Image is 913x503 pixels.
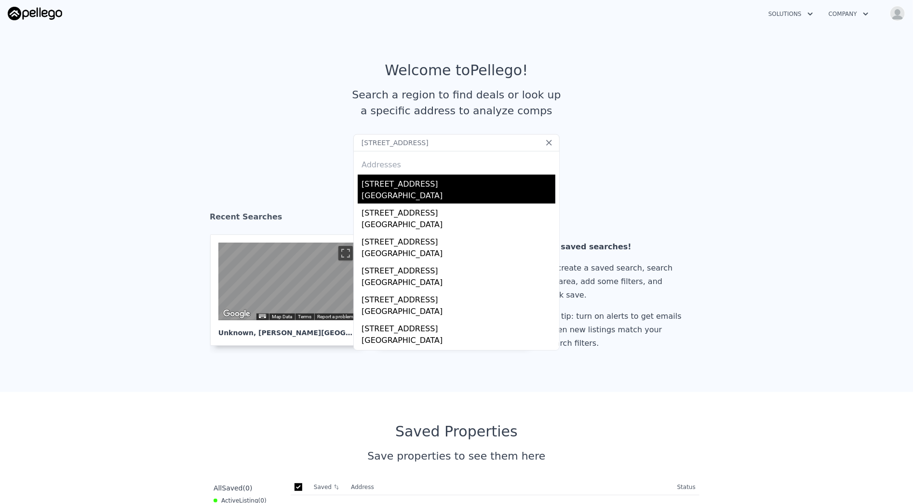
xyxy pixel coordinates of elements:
div: Street View [218,243,356,320]
button: Map Data [272,313,292,320]
div: Addresses [358,151,555,175]
a: Report a problem [317,314,353,319]
button: Keyboard shortcuts [259,314,266,318]
button: Solutions [761,5,821,23]
img: avatar [890,6,905,21]
button: Toggle fullscreen view [338,246,353,260]
div: [STREET_ADDRESS] [362,204,555,219]
div: [STREET_ADDRESS] [362,261,555,277]
th: Status [673,479,699,495]
div: [STREET_ADDRESS] [362,175,555,190]
a: Terms [298,314,311,319]
div: All ( 0 ) [214,483,252,493]
th: Address [347,479,673,495]
div: Unknown , [PERSON_NAME][GEOGRAPHIC_DATA] [218,320,356,338]
div: Save properties to see them here [210,448,703,464]
div: [STREET_ADDRESS] [362,232,555,248]
div: [GEOGRAPHIC_DATA] [362,335,555,348]
button: Company [821,5,876,23]
a: Open this area in Google Maps (opens a new window) [221,308,253,320]
div: Pro tip: turn on alerts to get emails when new listings match your search filters. [547,310,685,350]
img: Pellego [8,7,62,20]
div: Recent Searches [210,204,703,234]
div: Search a region to find deals or look up a specific address to analyze comps [349,87,564,119]
div: [GEOGRAPHIC_DATA] [362,277,555,290]
div: [GEOGRAPHIC_DATA] [362,306,555,319]
div: [STREET_ADDRESS] [362,319,555,335]
div: [GEOGRAPHIC_DATA] [362,248,555,261]
span: Saved [222,484,242,492]
div: Saved Properties [210,423,703,440]
th: Saved [310,479,347,495]
img: Google [221,308,253,320]
div: Welcome to Pellego ! [385,62,528,79]
div: [STREET_ADDRESS] [362,290,555,306]
div: Map [218,243,356,320]
a: Map Unknown, [PERSON_NAME][GEOGRAPHIC_DATA] [210,234,372,346]
input: Search an address or region... [353,134,560,151]
div: No saved searches! [547,240,685,254]
div: [GEOGRAPHIC_DATA] [362,190,555,204]
div: To create a saved search, search an area, add some filters, and click save. [547,261,685,302]
div: [STREET_ADDRESS] [362,348,555,364]
div: [GEOGRAPHIC_DATA] [362,219,555,232]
